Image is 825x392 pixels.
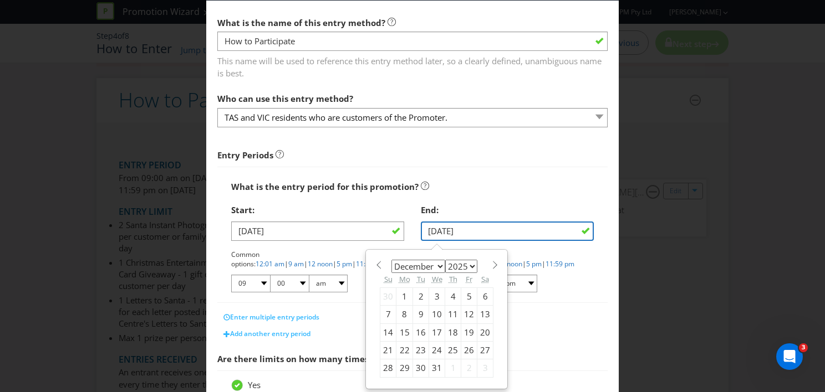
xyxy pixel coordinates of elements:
a: 12 noon [308,259,333,269]
div: 13 [477,306,493,323]
div: 21 [380,341,396,359]
div: 9 [413,306,429,323]
div: 28 [380,359,396,377]
div: 26 [461,341,477,359]
div: 16 [413,323,429,341]
div: 2 [413,287,429,305]
span: 3 [799,343,808,352]
abbr: Saturday [481,274,489,284]
div: 18 [445,323,461,341]
div: 10 [429,306,445,323]
div: 17 [429,323,445,341]
div: 11 [445,306,461,323]
abbr: Friday [466,274,472,284]
div: 12 [461,306,477,323]
span: What is the name of this entry method? [217,17,385,28]
div: 5 [461,287,477,305]
div: 2 [461,359,477,377]
span: Who can use this entry method? [217,93,353,104]
abbr: Monday [399,274,410,284]
div: 8 [396,306,413,323]
span: Common options: [231,250,259,269]
span: | [333,259,337,269]
div: End: [421,199,594,221]
div: 31 [429,359,445,377]
div: 30 [380,287,396,305]
button: Add another entry period [217,326,317,342]
span: Are there limits on how many times someone can enter? [217,353,455,364]
button: Enter multiple entry periods [217,309,325,326]
abbr: Thursday [449,274,457,284]
span: Yes [248,379,261,390]
div: 14 [380,323,396,341]
div: 1 [445,359,461,377]
div: 15 [396,323,413,341]
span: | [284,259,288,269]
a: 11:59 pm [546,259,574,269]
div: 6 [477,287,493,305]
span: | [522,259,526,269]
div: 7 [380,306,396,323]
div: 25 [445,341,461,359]
iframe: Intercom live chat [776,343,803,370]
div: 20 [477,323,493,341]
div: 22 [396,341,413,359]
div: 3 [429,287,445,305]
a: 5 pm [337,259,352,269]
a: 5 pm [526,259,542,269]
div: 3 [477,359,493,377]
abbr: Wednesday [432,274,442,284]
input: DD/MM/YY [421,221,594,241]
div: Start: [231,199,404,221]
abbr: Tuesday [417,274,425,284]
a: 12:01 am [256,259,284,269]
div: 27 [477,341,493,359]
span: Add another entry period [230,329,310,338]
span: | [304,259,308,269]
span: This name will be used to reference this entry method later, so a clearly defined, unambiguous na... [217,51,608,79]
div: 19 [461,323,477,341]
a: 9 am [288,259,304,269]
input: DD/MM/YY [231,221,404,241]
span: | [352,259,356,269]
span: What is the entry period for this promotion? [231,181,419,192]
a: 12 noon [497,259,522,269]
div: 24 [429,341,445,359]
div: 1 [396,287,413,305]
abbr: Sunday [384,274,393,284]
strong: Entry Periods [217,149,273,161]
span: | [542,259,546,269]
div: 4 [445,287,461,305]
div: 29 [396,359,413,377]
a: 11:59 pm [356,259,385,269]
div: 30 [413,359,429,377]
div: 23 [413,341,429,359]
span: Enter multiple entry periods [230,312,319,322]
